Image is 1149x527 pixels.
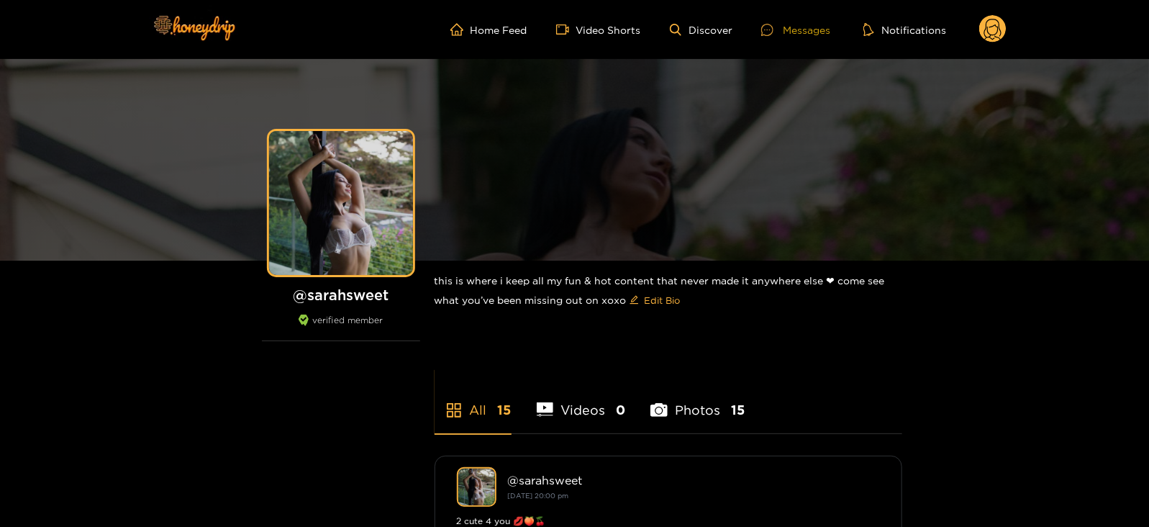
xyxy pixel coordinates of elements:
button: Notifications [859,22,950,37]
small: [DATE] 20:00 pm [508,492,569,500]
div: this is where i keep all my fun & hot content that never made it anywhere else ❤︎︎ come see what ... [435,261,902,323]
a: Video Shorts [556,23,641,36]
li: Videos [537,369,626,433]
button: editEdit Bio [627,289,684,312]
div: verified member [262,315,420,341]
h1: @ sarahsweet [262,286,420,304]
span: appstore [445,402,463,419]
span: 15 [731,401,745,419]
a: Home Feed [450,23,527,36]
span: 15 [498,401,512,419]
span: Edit Bio [645,293,681,307]
span: edit [630,295,639,306]
span: 0 [616,401,625,419]
a: Discover [670,24,732,36]
div: @ sarahsweet [508,474,880,487]
img: sarahsweet [457,467,496,507]
li: Photos [650,369,745,433]
span: home [450,23,471,36]
div: Messages [761,22,830,38]
li: All [435,369,512,433]
span: video-camera [556,23,576,36]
